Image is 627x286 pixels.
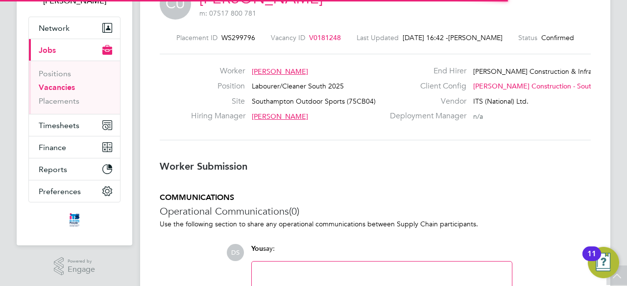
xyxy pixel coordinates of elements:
[39,143,66,152] span: Finance
[384,66,466,76] label: End Hirer
[160,192,591,205] h3: Availability
[384,111,466,121] label: Deployment Manager
[473,82,595,90] span: [PERSON_NAME] Construction - South
[252,67,308,76] span: [PERSON_NAME]
[29,158,120,180] button: Reports
[160,205,591,218] h3: Operational Communications
[227,244,244,261] span: DS
[29,61,120,114] div: Jobs
[39,121,79,130] span: Timesheets
[29,136,120,158] button: Finance
[403,33,448,42] span: [DATE] 16:42 -
[384,96,466,107] label: Vendor
[251,244,512,261] div: say:
[39,83,75,92] a: Vacancies
[160,160,247,172] b: Worker Submission
[29,114,120,136] button: Timesheets
[160,220,591,228] p: Use the following section to share any operational communications between Supply Chain participants.
[39,45,56,55] span: Jobs
[251,244,263,253] span: You
[252,112,308,121] span: [PERSON_NAME]
[191,66,245,76] label: Worker
[39,165,67,174] span: Reports
[252,82,344,90] span: Labourer/Cleaner South 2025
[191,111,245,121] label: Hiring Manager
[191,81,245,91] label: Position
[541,33,574,42] span: Confirmed
[252,97,376,106] span: Southampton Outdoor Sports (75CB04)
[289,205,299,218] span: (0)
[160,193,591,203] h5: COMMUNICATIONS
[68,257,95,265] span: Powered by
[309,33,341,42] span: V0181248
[473,67,604,76] span: [PERSON_NAME] Construction & Infrast…
[68,212,81,228] img: itsconstruction-logo-retina.png
[29,180,120,202] button: Preferences
[473,97,529,106] span: ITS (National) Ltd.
[54,257,96,276] a: Powered byEngage
[28,212,121,228] a: Go to home page
[39,69,71,78] a: Positions
[39,96,79,106] a: Placements
[68,265,95,274] span: Engage
[176,33,217,42] label: Placement ID
[588,247,619,278] button: Open Resource Center, 11 new notifications
[473,112,483,121] span: n/a
[199,9,256,18] span: m: 07517 800 781
[29,39,120,61] button: Jobs
[39,187,81,196] span: Preferences
[448,33,503,42] span: [PERSON_NAME]
[384,81,466,91] label: Client Config
[221,33,255,42] span: WS299796
[39,23,70,33] span: Network
[29,17,120,39] button: Network
[518,33,537,42] label: Status
[271,33,305,42] label: Vacancy ID
[191,96,245,107] label: Site
[587,254,596,266] div: 11
[357,33,399,42] label: Last Updated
